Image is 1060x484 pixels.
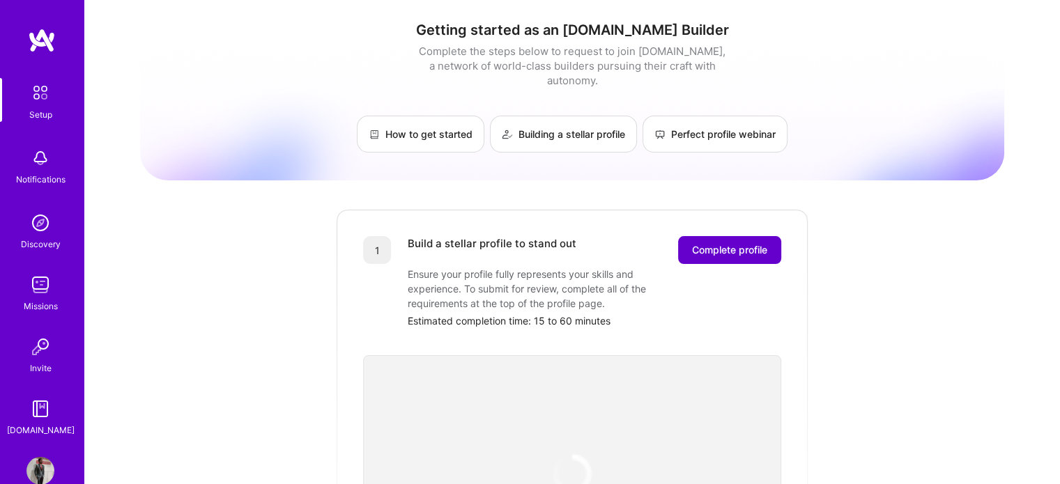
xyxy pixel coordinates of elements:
button: Complete profile [678,236,781,264]
div: 1 [363,236,391,264]
div: [DOMAIN_NAME] [7,423,75,437]
img: How to get started [369,129,380,140]
a: Perfect profile webinar [643,116,788,153]
a: Building a stellar profile [490,116,637,153]
h1: Getting started as an [DOMAIN_NAME] Builder [140,22,1004,38]
img: discovery [26,209,54,237]
img: logo [28,28,56,53]
img: Invite [26,333,54,361]
div: Ensure your profile fully represents your skills and experience. To submit for review, complete a... [408,267,686,311]
div: Build a stellar profile to stand out [408,236,576,264]
div: Invite [30,361,52,375]
img: teamwork [26,271,54,299]
div: Estimated completion time: 15 to 60 minutes [408,313,781,328]
span: Complete profile [692,243,767,257]
div: Complete the steps below to request to join [DOMAIN_NAME], a network of world-class builders purs... [415,44,729,88]
img: setup [26,78,55,107]
img: guide book [26,395,54,423]
div: Missions [24,299,58,313]
div: Notifications [16,172,66,187]
a: How to get started [357,116,484,153]
img: Building a stellar profile [502,129,513,140]
div: Setup [29,107,52,122]
img: Perfect profile webinar [654,129,666,140]
img: bell [26,144,54,172]
div: Discovery [21,237,61,251]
